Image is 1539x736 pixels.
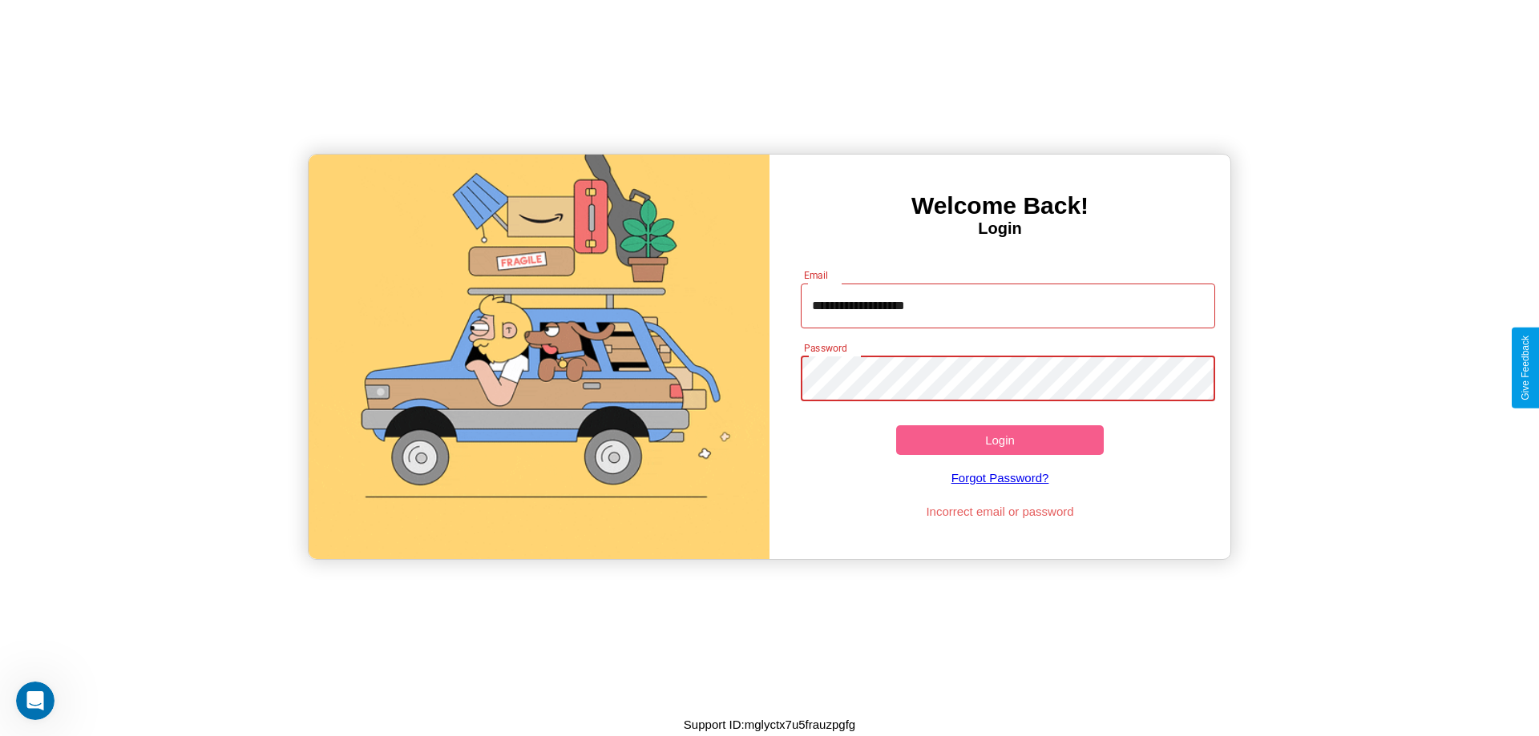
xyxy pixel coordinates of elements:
a: Forgot Password? [793,455,1208,501]
div: Give Feedback [1520,336,1531,400]
button: Login [896,425,1104,455]
iframe: Intercom live chat [16,682,55,720]
h4: Login [769,219,1230,238]
p: Incorrect email or password [793,501,1208,522]
label: Email [804,268,829,282]
p: Support ID: mglyctx7u5frauzpgfg [684,714,855,735]
h3: Welcome Back! [769,192,1230,219]
label: Password [804,341,846,355]
img: gif [309,155,769,559]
